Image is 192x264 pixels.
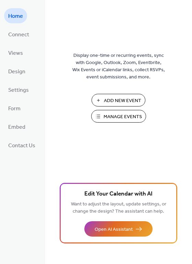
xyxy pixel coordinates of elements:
a: Connect [4,27,33,42]
span: Add New Event [104,97,141,104]
a: Contact Us [4,138,39,153]
span: Design [8,66,25,77]
span: Contact Us [8,140,35,151]
a: Home [4,8,27,23]
span: Connect [8,29,29,40]
button: Manage Events [91,110,146,123]
span: Display one-time or recurring events, sync with Google, Outlook, Zoom, Eventbrite, Wix Events or ... [72,52,165,81]
a: Design [4,64,29,79]
button: Add New Event [92,94,145,106]
span: Settings [8,85,29,96]
a: Views [4,45,27,60]
a: Form [4,101,25,116]
span: Manage Events [104,113,142,121]
button: Open AI Assistant [84,221,153,237]
span: Embed [8,122,25,133]
span: Edit Your Calendar with AI [84,189,153,199]
span: Want to adjust the layout, update settings, or change the design? The assistant can help. [71,200,166,216]
span: Open AI Assistant [95,226,133,233]
a: Settings [4,82,33,97]
span: Form [8,103,21,114]
span: Home [8,11,23,22]
a: Embed [4,119,29,134]
span: Views [8,48,23,59]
